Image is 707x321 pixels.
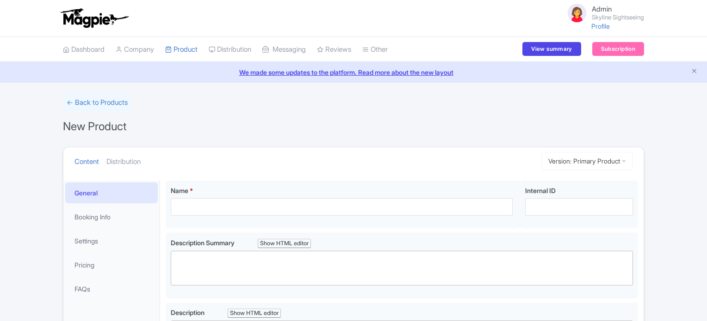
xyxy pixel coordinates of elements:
[171,309,205,316] span: Description
[171,239,235,247] span: Description Summary
[566,2,588,24] img: avatar_key_member-9c1dde93af8b07d7383eb8b5fb890c87.png
[65,206,158,227] a: Booking Info
[209,37,251,62] a: Distribution
[522,42,581,56] a: View summary
[362,37,388,62] a: Other
[691,67,698,77] button: Close announcement
[591,22,610,30] a: Profile
[6,67,701,77] a: We made some updates to the platform. Read more about the new layout
[525,187,556,194] span: Internal ID
[262,37,306,62] a: Messaging
[317,37,351,62] a: Reviews
[65,254,158,275] a: Pricing
[106,147,141,176] a: Distribution
[116,37,154,62] a: Company
[592,5,612,13] span: Admin
[65,182,158,203] a: General
[560,2,644,24] a: Admin Skyline Sightseeing
[65,230,158,251] a: Settings
[258,239,311,248] div: Show HTML editor
[63,94,131,112] a: ← Back to Products
[542,152,633,170] a: Version: Primary Product
[592,14,644,20] small: Skyline Sightseeing
[228,309,281,318] div: Show HTML editor
[74,147,99,176] a: Content
[63,117,127,136] h1: New Product
[165,37,198,62] a: Product
[171,187,188,194] span: Name
[63,37,105,62] a: Dashboard
[592,42,644,56] a: Subscription
[58,8,130,28] img: logo-ab69f6fb50320c5b225c76a69d11143b.png
[65,279,158,299] a: FAQs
